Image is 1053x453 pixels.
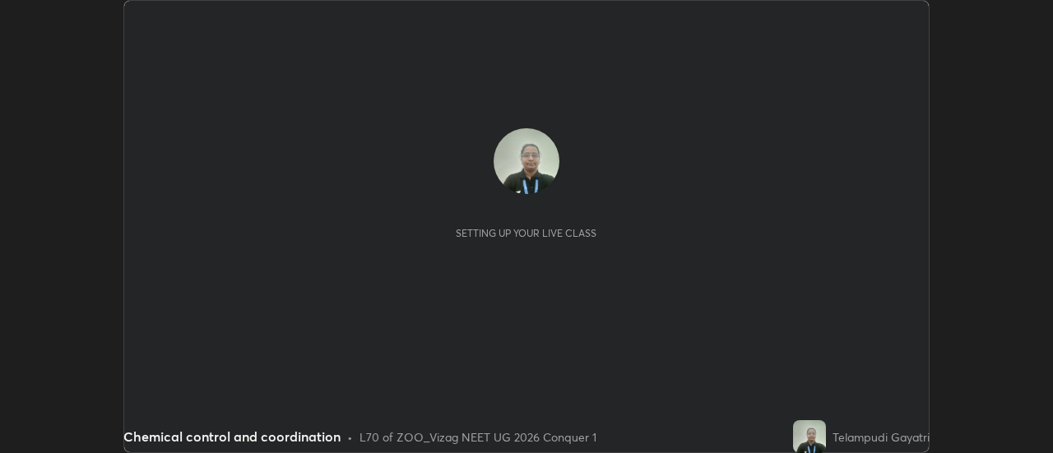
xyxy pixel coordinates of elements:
div: L70 of ZOO_Vizag NEET UG 2026 Conquer 1 [360,428,596,446]
img: 06370376e3c44778b92783d89618c6a2.jpg [793,420,826,453]
div: Telampudi Gayatri [833,428,930,446]
div: Setting up your live class [456,227,596,239]
div: • [347,428,353,446]
div: Chemical control and coordination [123,427,341,446]
img: 06370376e3c44778b92783d89618c6a2.jpg [494,128,559,194]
